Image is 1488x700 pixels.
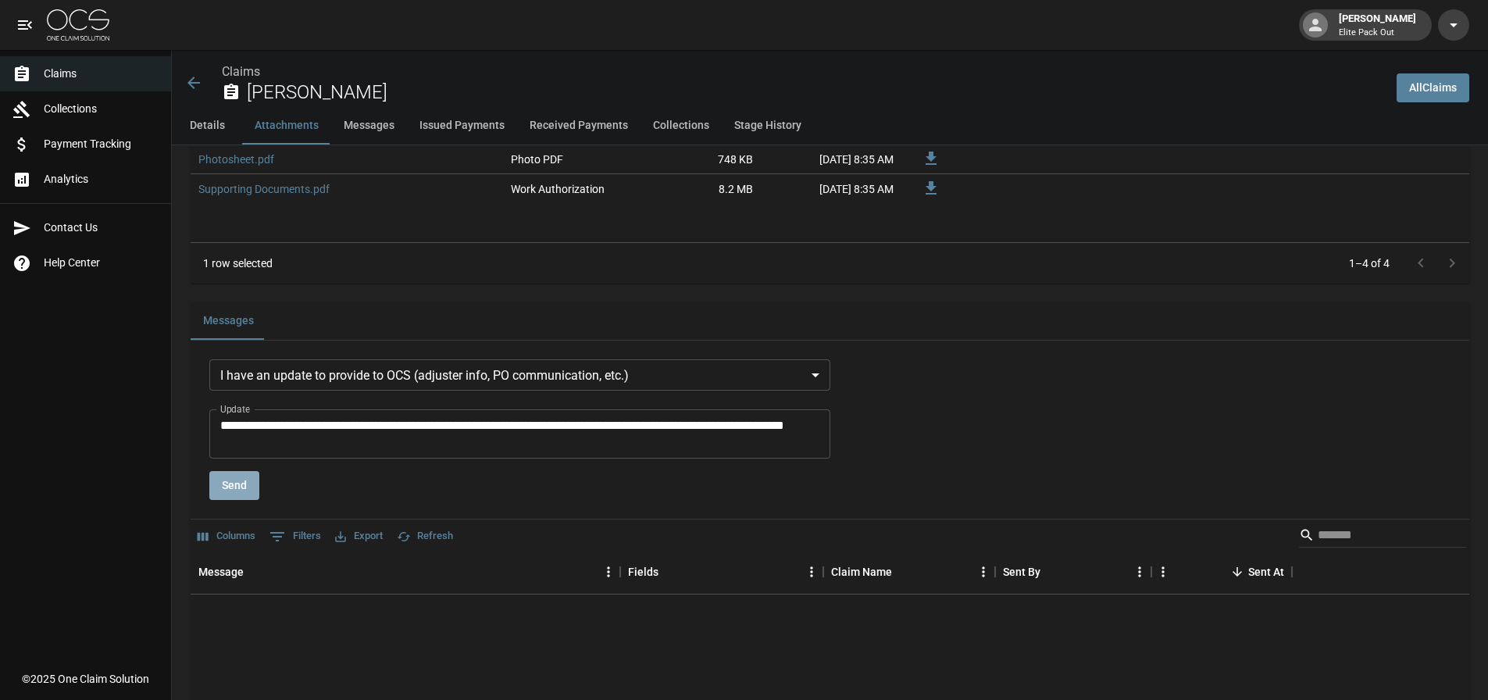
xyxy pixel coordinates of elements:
[800,560,823,584] button: Menu
[1003,550,1040,594] div: Sent By
[1397,73,1469,102] a: AllClaims
[44,101,159,117] span: Collections
[1299,523,1466,551] div: Search
[831,550,892,594] div: Claim Name
[198,181,330,197] a: Supporting Documents.pdf
[209,471,259,500] button: Send
[191,302,266,340] button: Messages
[203,255,273,271] div: 1 row selected
[244,561,266,583] button: Sort
[1226,561,1248,583] button: Sort
[198,550,244,594] div: Message
[620,550,823,594] div: Fields
[44,220,159,236] span: Contact Us
[1349,255,1390,271] p: 1–4 of 4
[266,524,325,549] button: Show filters
[972,560,995,584] button: Menu
[722,107,814,145] button: Stage History
[1339,27,1416,40] p: Elite Pack Out
[209,359,830,391] div: I have an update to provide to OCS (adjuster info, PO communication, etc.)
[194,524,259,548] button: Select columns
[407,107,517,145] button: Issued Payments
[658,561,680,583] button: Sort
[331,107,407,145] button: Messages
[761,174,901,204] div: [DATE] 8:35 AM
[517,107,641,145] button: Received Payments
[892,561,914,583] button: Sort
[331,524,387,548] button: Export
[1128,560,1151,584] button: Menu
[995,550,1151,594] div: Sent By
[1151,550,1292,594] div: Sent At
[644,174,761,204] div: 8.2 MB
[44,136,159,152] span: Payment Tracking
[1040,561,1062,583] button: Sort
[22,671,149,687] div: © 2025 One Claim Solution
[191,302,1469,340] div: related-list tabs
[9,9,41,41] button: open drawer
[222,64,260,79] a: Claims
[198,152,274,167] a: Photosheet.pdf
[393,524,457,548] button: Refresh
[761,145,901,174] div: [DATE] 8:35 AM
[222,62,1384,81] nav: breadcrumb
[628,550,658,594] div: Fields
[247,81,1384,104] h2: [PERSON_NAME]
[47,9,109,41] img: ocs-logo-white-transparent.png
[242,107,331,145] button: Attachments
[220,402,250,416] label: Update
[191,550,620,594] div: Message
[1333,11,1422,39] div: [PERSON_NAME]
[1151,560,1175,584] button: Menu
[823,550,995,594] div: Claim Name
[44,255,159,271] span: Help Center
[1248,550,1284,594] div: Sent At
[44,66,159,82] span: Claims
[644,145,761,174] div: 748 KB
[172,107,242,145] button: Details
[44,171,159,187] span: Analytics
[511,181,605,197] div: Work Authorization
[172,107,1488,145] div: anchor tabs
[511,152,563,167] div: Photo PDF
[597,560,620,584] button: Menu
[641,107,722,145] button: Collections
